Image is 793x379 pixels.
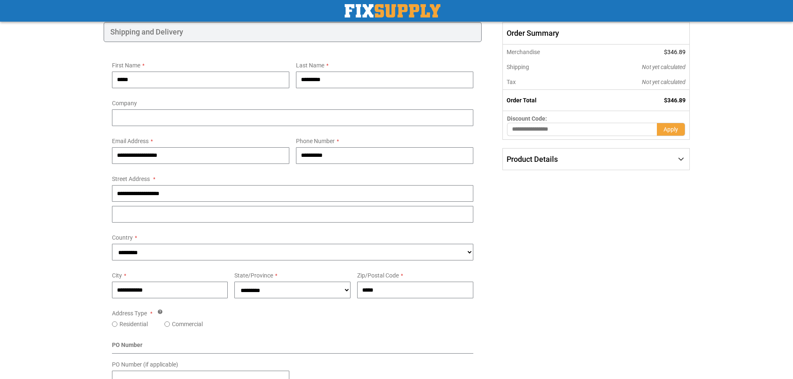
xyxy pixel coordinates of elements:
label: Residential [119,320,148,328]
th: Merchandise [503,45,586,59]
button: Apply [657,123,685,136]
span: Discount Code: [507,115,547,122]
span: $346.89 [664,49,686,55]
span: Country [112,234,133,241]
span: Order Summary [502,22,689,45]
span: Street Address [112,176,150,182]
span: Email Address [112,138,149,144]
label: Commercial [172,320,203,328]
span: Phone Number [296,138,335,144]
span: Last Name [296,62,324,69]
div: Shipping and Delivery [104,22,482,42]
span: Not yet calculated [642,79,686,85]
span: First Name [112,62,140,69]
div: PO Number [112,341,474,354]
span: PO Number (if applicable) [112,361,178,368]
span: Product Details [507,155,558,163]
span: Shipping [507,64,529,70]
a: store logo [345,4,440,17]
span: Zip/Postal Code [357,272,399,279]
img: Fix Industrial Supply [345,4,440,17]
span: Company [112,100,137,107]
span: $346.89 [664,97,686,104]
span: City [112,272,122,279]
strong: Order Total [507,97,537,104]
span: State/Province [234,272,273,279]
th: Tax [503,74,586,90]
span: Not yet calculated [642,64,686,70]
span: Apply [664,126,678,133]
span: Address Type [112,310,147,317]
